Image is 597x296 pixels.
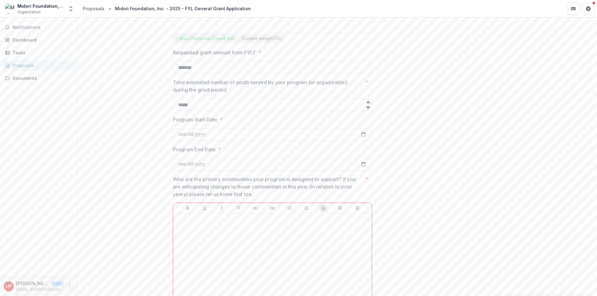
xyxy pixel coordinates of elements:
img: Midori Foundation, Inc. [5,4,15,14]
button: Bullet List [286,204,293,212]
button: Ordered List [303,204,310,212]
button: Align Center [336,204,344,212]
a: Proposals [80,4,107,13]
div: Luz MacManus [6,284,12,288]
button: Align Left [320,204,327,212]
span: Notifications [12,25,72,30]
div: Proposals [83,5,104,12]
button: Italicize [218,204,225,212]
p: [PERSON_NAME] [16,280,49,287]
button: Strike [235,204,242,212]
button: Underline [201,204,208,212]
p: Current length: 131 [242,36,281,41]
div: Proposals [12,62,70,69]
button: Get Help [582,2,595,15]
span: Organization [17,9,41,15]
a: Proposals [2,60,75,71]
div: Tasks [12,49,70,56]
p: User [51,281,64,286]
div: Midori Foundation, Inc. [17,3,64,9]
button: Heading 1 [252,204,259,212]
p: Total estimated number of youth served by your program (or organization) during the grant period [173,79,363,93]
a: Tasks [2,48,75,58]
button: Partners [567,2,580,15]
div: Midori Foundation, Inc. - 2025 - FYL General Grant Application [115,5,251,12]
button: Bold [184,204,192,212]
button: More [66,283,74,290]
button: Heading 2 [269,204,276,212]
p: Program Start Date [173,116,217,123]
div: Dashboard [12,37,70,43]
p: Max Character Count: 500 [179,36,235,41]
p: [EMAIL_ADDRESS][DOMAIN_NAME] [16,287,64,292]
button: Open entity switcher [67,2,75,15]
p: Who are the primary communities your program is designed to support? If you are anticipating chan... [173,175,363,198]
a: Documents [2,73,75,83]
nav: breadcrumb [80,4,253,13]
p: Program End Date [173,146,215,153]
p: Requested grant amount from FYLF [173,49,256,56]
a: Dashboard [2,35,75,45]
button: Align Right [354,204,361,212]
div: Documents [12,75,70,81]
button: Notifications [2,22,75,32]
